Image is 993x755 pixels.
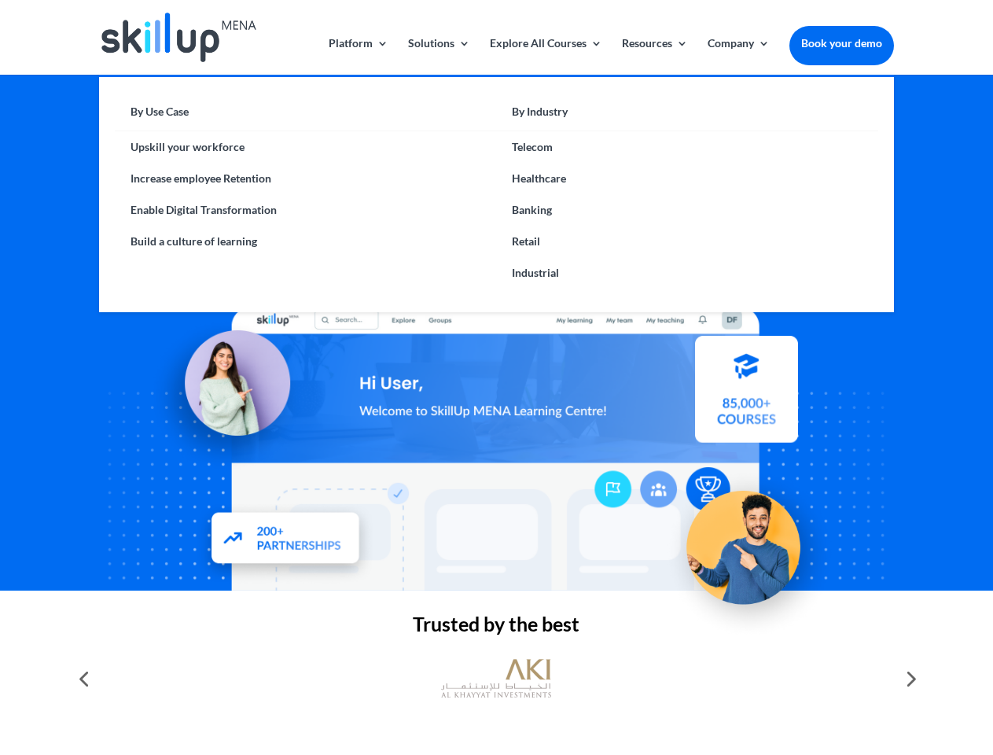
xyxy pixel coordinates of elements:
[441,651,551,706] img: al khayyat investments logo
[99,614,893,642] h2: Trusted by the best
[115,163,496,194] a: Increase employee Retention
[490,38,602,75] a: Explore All Courses
[101,13,256,62] img: Skillup Mena
[115,101,496,131] a: By Use Case
[496,226,877,257] a: Retail
[115,131,496,163] a: Upskill your workforce
[664,458,838,632] img: Upskill your workforce - SkillUp
[622,38,688,75] a: Resources
[195,497,377,583] img: Partners - SkillUp Mena
[408,38,470,75] a: Solutions
[115,226,496,257] a: Build a culture of learning
[708,38,770,75] a: Company
[496,131,877,163] a: Telecom
[496,163,877,194] a: Healthcare
[496,257,877,289] a: Industrial
[695,342,798,449] img: Courses library - SkillUp MENA
[329,38,388,75] a: Platform
[731,585,993,755] iframe: Chat Widget
[789,26,894,61] a: Book your demo
[147,313,306,472] img: Learning Management Solution - SkillUp
[115,194,496,226] a: Enable Digital Transformation
[496,194,877,226] a: Banking
[496,101,877,131] a: By Industry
